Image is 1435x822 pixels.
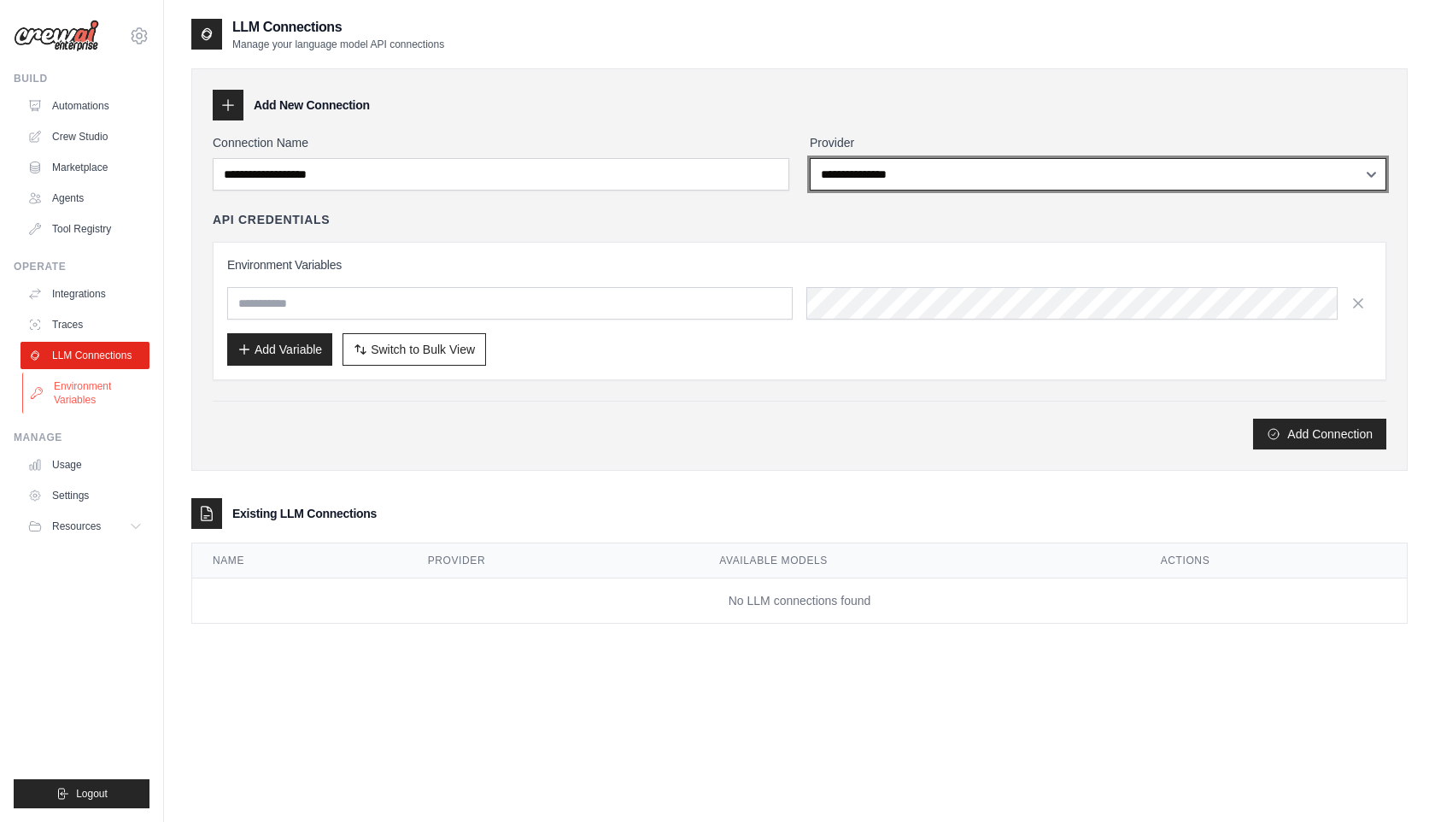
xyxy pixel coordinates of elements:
[192,543,407,578] th: Name
[20,280,149,308] a: Integrations
[52,520,101,533] span: Resources
[14,20,99,52] img: Logo
[232,38,444,51] p: Manage your language model API connections
[22,373,151,414] a: Environment Variables
[1140,543,1407,578] th: Actions
[14,260,149,273] div: Operate
[254,97,370,114] h3: Add New Connection
[699,543,1139,578] th: Available Models
[343,333,486,366] button: Switch to Bulk View
[371,341,475,358] span: Switch to Bulk View
[20,311,149,338] a: Traces
[232,17,444,38] h2: LLM Connections
[232,505,377,522] h3: Existing LLM Connections
[227,333,332,366] button: Add Variable
[20,513,149,540] button: Resources
[14,779,149,808] button: Logout
[20,215,149,243] a: Tool Registry
[20,123,149,150] a: Crew Studio
[20,451,149,479] a: Usage
[14,72,149,85] div: Build
[192,578,1407,624] td: No LLM connections found
[20,92,149,120] a: Automations
[20,154,149,181] a: Marketplace
[20,185,149,212] a: Agents
[1253,419,1386,449] button: Add Connection
[20,482,149,509] a: Settings
[14,431,149,444] div: Manage
[213,134,789,151] label: Connection Name
[810,134,1386,151] label: Provider
[20,342,149,369] a: LLM Connections
[227,256,1372,273] h3: Environment Variables
[213,211,330,228] h4: API Credentials
[76,787,108,801] span: Logout
[407,543,700,578] th: Provider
